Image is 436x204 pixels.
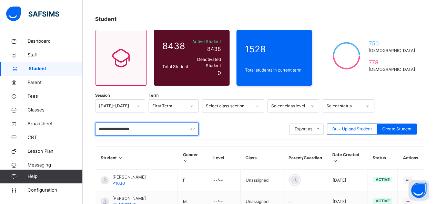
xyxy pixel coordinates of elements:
span: [PERSON_NAME] [112,195,146,202]
span: Parent [28,79,83,86]
div: Select class level [271,103,306,109]
span: Term [149,93,159,98]
th: Student [95,147,178,170]
td: --/-- [208,170,240,191]
div: First Term [152,103,186,109]
span: Fees [28,93,83,100]
th: Gender [178,147,208,170]
td: F [178,170,208,191]
span: Deactivated Student [192,56,221,69]
div: [DATE]-[DATE] [99,103,132,109]
span: Student [95,15,116,22]
th: Date Created [327,147,367,170]
span: Staff [28,52,83,58]
span: 750 [369,39,415,47]
span: Create Student [382,126,412,132]
span: Bulk Upload Student [332,126,372,132]
div: Select status [326,103,362,109]
span: Help [28,173,82,180]
span: 778 [369,58,415,66]
span: Dashboard [28,38,83,45]
img: safsims [6,7,59,21]
span: Messaging [28,162,83,169]
span: active [375,177,389,182]
th: Actions [398,147,424,170]
button: Open asap [408,180,429,201]
span: CBT [28,134,83,141]
td: [DATE] [327,170,367,191]
div: Total Student [161,62,190,72]
th: Level [208,147,240,170]
th: Class [240,147,283,170]
span: Total students in current term [245,67,304,73]
span: Student [29,65,83,72]
span: Classes [28,107,83,114]
div: Select class section [206,103,251,109]
td: Unassigned [240,170,283,191]
th: Parent/Guardian [283,147,327,170]
th: Status [367,147,398,170]
span: [DEMOGRAPHIC_DATA] [369,66,415,73]
span: active [375,198,389,203]
span: 8438 [207,45,221,52]
span: 0 [217,69,221,76]
span: 1528 [245,42,304,56]
span: Session [95,93,110,98]
span: Active Student [192,39,221,45]
span: 8438 [162,39,188,53]
span: Configuration [28,187,82,194]
span: [PERSON_NAME] [112,174,146,180]
span: Export as [295,126,312,132]
i: Sort in Ascending Order [332,158,338,163]
i: Sort in Ascending Order [183,158,189,163]
span: [DEMOGRAPHIC_DATA] [369,47,415,54]
span: P1630 [112,181,125,186]
span: Broadsheet [28,120,83,127]
span: Lesson Plan [28,148,83,155]
i: Sort in Ascending Order [118,155,124,160]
